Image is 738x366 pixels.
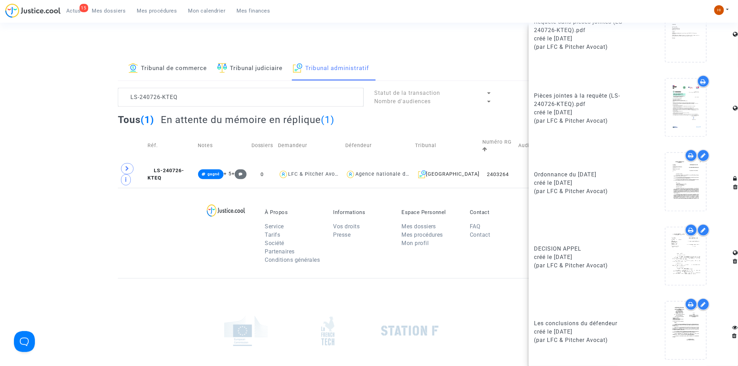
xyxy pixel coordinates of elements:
span: (1) [141,114,154,125]
td: Tribunal [413,131,480,161]
img: jc-logo.svg [5,3,61,18]
a: Mes procédures [401,231,443,238]
img: icon-user.svg [346,169,356,180]
a: Tribunal administratif [293,57,369,81]
span: Nombre d'audiences [374,98,431,105]
a: Mes finances [231,6,276,16]
img: fc99b196863ffcca57bb8fe2645aafd9 [714,5,724,15]
a: Vos droits [333,223,360,230]
div: Requête sans pièces jointes (LS-240726-KTEQ).pdf [534,18,628,35]
iframe: Help Scout Beacon - Open [14,331,35,352]
img: french_tech.png [321,316,334,346]
a: Mon profil [401,240,429,246]
div: (par LFC & Pitcher Avocat) [534,188,628,196]
span: LS-240726-KTEQ [148,168,184,181]
a: Mes dossiers [86,6,131,16]
span: Statut de la transaction [374,90,440,96]
span: + 5 [224,171,232,177]
td: Réf. [145,131,196,161]
img: icon-banque.svg [128,63,138,73]
td: Dossiers [249,131,276,161]
td: Audiences [516,131,548,161]
a: Mes dossiers [401,223,436,230]
a: Société [265,240,284,246]
img: icon-user.svg [278,169,288,180]
img: stationf.png [381,326,439,336]
a: Tribunal de commerce [128,57,207,81]
span: Actus [66,8,81,14]
a: Presse [333,231,351,238]
td: Demandeur [276,131,343,161]
td: 2403264 [480,161,516,188]
div: (par LFC & Pitcher Avocat) [534,43,628,51]
a: Conditions générales [265,257,320,263]
div: (par LFC & Pitcher Avocat) [534,117,628,125]
p: À Propos [265,209,323,215]
span: Mon calendrier [188,8,226,14]
a: Tarifs [265,231,280,238]
p: Contact [470,209,528,215]
a: Service [265,223,284,230]
img: logo-lg.svg [207,204,246,217]
div: Pièces jointes à la requête (LS-240726-KTEQ).pdf [534,92,628,109]
div: créé le [DATE] [534,35,628,43]
a: 15Actus [61,6,86,16]
div: Agence nationale de l'habitat [355,171,432,177]
span: Mes dossiers [92,8,126,14]
div: LFC & Pitcher Avocat [288,171,344,177]
td: 0 [249,161,276,188]
td: Numéro RG [480,131,516,161]
img: icon-archive.svg [418,170,426,178]
a: Mon calendrier [183,6,231,16]
span: + [232,171,247,177]
div: créé le [DATE] [534,328,628,336]
a: Tribunal judiciaire [217,57,283,81]
a: FAQ [470,223,481,230]
h2: Tous [118,114,154,126]
p: Informations [333,209,391,215]
div: Les conclusions du défendeur [534,320,628,328]
img: europe_commision.png [224,316,268,346]
div: créé le [DATE] [534,179,628,188]
div: DECISION APPEL [534,245,628,253]
a: Mes procédures [131,6,183,16]
div: créé le [DATE] [534,109,628,117]
span: (1) [321,114,335,125]
a: Contact [470,231,490,238]
p: Espace Personnel [401,209,459,215]
div: (par LFC & Pitcher Avocat) [534,336,628,345]
div: [GEOGRAPHIC_DATA] [415,170,478,178]
img: icon-archive.svg [293,63,302,73]
h2: En attente du mémoire en réplique [161,114,335,126]
div: (par LFC & Pitcher Avocat) [534,262,628,270]
span: gagné [208,172,220,176]
td: Notes [196,131,249,161]
td: 0 [516,161,548,188]
td: Défendeur [343,131,413,161]
div: Ordonnance du [DATE] [534,171,628,179]
a: Partenaires [265,248,295,255]
div: créé le [DATE] [534,253,628,262]
span: Mes finances [237,8,270,14]
span: Mes procédures [137,8,177,14]
div: 15 [80,4,88,12]
img: icon-faciliter-sm.svg [217,63,227,73]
